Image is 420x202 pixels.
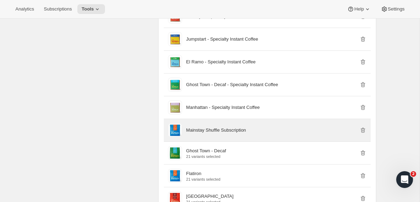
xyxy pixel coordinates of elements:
p: Ghost Town - Decaf - Specialty Instant Coffee [186,81,278,88]
img: El Ramo - Specialty Instant Coffee [168,55,182,69]
button: Tools [77,4,105,14]
img: Ghost Town - Decaf [168,146,182,160]
span: Settings [388,6,405,12]
img: Ghost Town - Decaf - Specialty Instant Coffee [168,78,182,92]
button: Subscriptions [40,4,76,14]
span: Subscriptions [44,6,72,12]
p: El Ramo - Specialty Instant Coffee [186,58,255,65]
img: Mainstay Shuffle Subscription [168,123,182,137]
p: [GEOGRAPHIC_DATA] [186,193,233,200]
img: Flatiron [168,169,182,183]
span: 2 [411,171,416,177]
button: Analytics [11,4,38,14]
span: Help [354,6,364,12]
p: Ghost Town - Decaf [186,147,226,154]
img: Manhattan - Specialty Instant Coffee [168,100,182,114]
img: Jumpstart - Specialty Instant Coffee [168,32,182,46]
span: Analytics [15,6,34,12]
span: Tools [82,6,94,12]
p: 21 variants selected [186,154,226,159]
p: Manhattan - Specialty Instant Coffee [186,104,260,111]
p: Mainstay Shuffle Subscription [186,127,246,134]
button: Settings [377,4,409,14]
p: 21 variants selected [186,177,220,181]
button: Help [343,4,375,14]
p: Jumpstart - Specialty Instant Coffee [186,36,258,43]
iframe: Intercom live chat [396,171,413,188]
p: Flatiron [186,170,201,177]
